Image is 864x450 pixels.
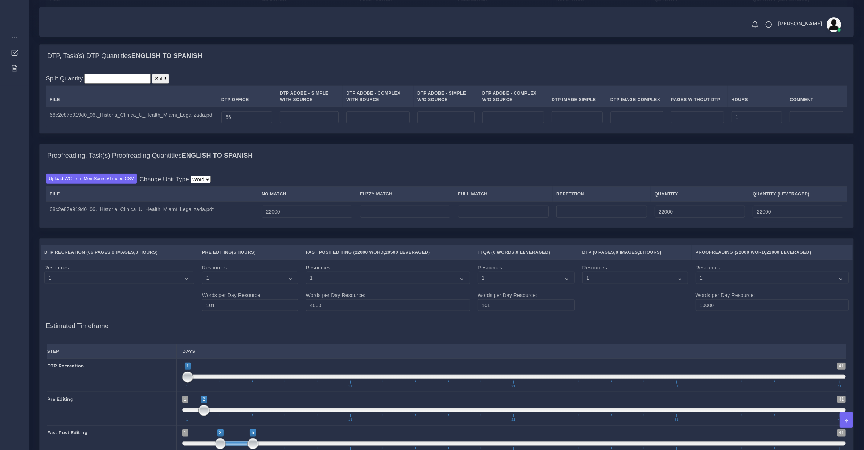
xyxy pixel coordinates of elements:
[837,385,843,388] span: 41
[41,260,198,315] td: Resources:
[40,144,853,168] div: Proofreading, Task(s) Proofreading QuantitiesEnglish TO Spanish
[347,385,353,388] span: 11
[474,245,579,260] th: TTQA ( , )
[510,385,516,388] span: 21
[736,250,765,255] span: 22000 Word
[46,107,218,127] td: 68c2e87e919d0_06._Historia_Clinica_U_Health_Miami_Legalizada.pdf
[778,21,823,26] span: [PERSON_NAME]
[135,250,156,255] span: 0 Hours
[692,260,852,315] td: Resources: Words per Day Resource:
[837,429,846,436] span: 41
[553,187,651,202] th: Repetition
[276,86,343,107] th: DTP Adobe - Simple With Source
[185,385,189,388] span: 1
[47,348,60,354] strong: Step
[651,187,749,202] th: Quantity
[185,418,189,421] span: 1
[250,429,256,436] span: 5
[112,250,134,255] span: 0 Images
[786,86,847,107] th: Comment
[182,396,188,403] span: 1
[493,250,515,255] span: 0 Words
[46,187,258,202] th: File
[185,363,191,370] span: 1
[46,86,218,107] th: File
[639,250,660,255] span: 1 Hours
[46,315,847,330] h4: Estimated Timeframe
[182,348,195,354] strong: Days
[88,250,111,255] span: 66 Pages
[673,385,680,388] span: 31
[347,418,353,421] span: 11
[217,86,276,107] th: DTP Office
[774,17,844,32] a: [PERSON_NAME]avatar
[673,418,680,421] span: 31
[182,429,188,436] span: 1
[356,187,454,202] th: Fuzzy Match
[47,52,202,60] h4: DTP, Task(s) DTP Quantities
[258,187,356,202] th: No Match
[516,250,549,255] span: 0 Leveraged
[46,174,137,183] label: Upload WC from MemSource/Trados CSV
[454,187,553,202] th: Full Match
[766,250,810,255] span: 22000 Leveraged
[40,68,853,134] div: DTP, Task(s) DTP QuantitiesEnglish TO Spanish
[749,187,847,202] th: Quantity (Leveraged)
[41,245,198,260] th: DTP Recreation ( , , )
[198,245,302,260] th: Pre Editing
[343,86,414,107] th: DTP Adobe - Complex With Source
[728,86,786,107] th: Hours
[385,250,428,255] span: 20500 Leveraged
[47,152,253,160] h4: Proofreading, Task(s) Proofreading Quantities
[606,86,667,107] th: DTP Image Complex
[578,260,692,315] td: Resources:
[478,86,548,107] th: DTP Adobe - Complex W/O Source
[46,201,258,222] td: 68c2e87e919d0_06._Historia_Clinica_U_Health_Miami_Legalizada.pdf
[47,396,74,402] strong: Pre Editing
[201,396,207,403] span: 2
[302,245,474,260] th: Fast Post Editing ( , )
[474,260,579,315] td: Resources: Words per Day Resource:
[837,363,846,370] span: 41
[414,86,479,107] th: DTP Adobe - Simple W/O Source
[198,260,302,315] td: Resources: Words per Day Resource:
[578,245,692,260] th: DTP ( , , )
[47,363,84,368] strong: DTP Recreation
[131,52,202,59] b: English TO Spanish
[594,250,614,255] span: 0 Pages
[302,260,474,315] td: Resources: Words per Day Resource:
[152,74,169,84] input: Split!
[47,430,88,435] strong: Fast Post Editing
[510,418,516,421] span: 21
[667,86,728,107] th: Pages Without DTP
[140,175,189,184] label: Change Unit Type
[837,418,843,421] span: 41
[692,245,852,260] th: Proofreading ( , )
[182,152,253,159] b: English TO Spanish
[232,250,256,255] span: (6 Hours)
[40,45,853,68] div: DTP, Task(s) DTP QuantitiesEnglish TO Spanish
[827,17,841,32] img: avatar
[616,250,638,255] span: 0 Images
[46,74,83,83] label: Split Quantity
[40,168,853,228] div: Proofreading, Task(s) Proofreading QuantitiesEnglish TO Spanish
[548,86,607,107] th: DTP Image Simple
[355,250,384,255] span: 22000 Word
[217,429,224,436] span: 3
[837,396,846,403] span: 41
